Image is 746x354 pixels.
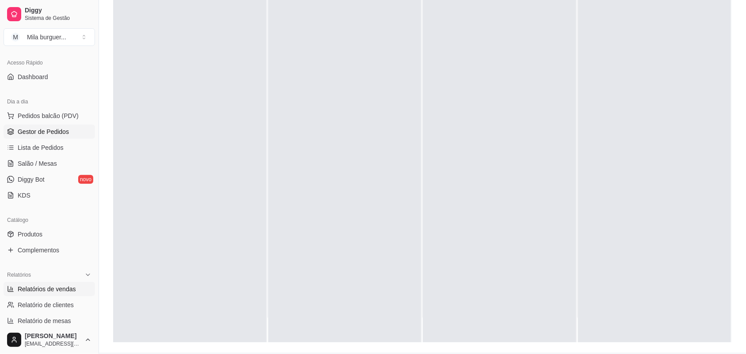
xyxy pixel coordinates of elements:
[18,72,48,81] span: Dashboard
[4,28,95,46] button: Select a team
[4,156,95,171] a: Salão / Mesas
[25,7,91,15] span: Diggy
[18,191,30,200] span: KDS
[25,332,81,340] span: [PERSON_NAME]
[4,125,95,139] a: Gestor de Pedidos
[27,33,66,42] div: Mila burguer ...
[4,95,95,109] div: Dia a dia
[4,109,95,123] button: Pedidos balcão (PDV)
[4,56,95,70] div: Acesso Rápido
[4,298,95,312] a: Relatório de clientes
[25,15,91,22] span: Sistema de Gestão
[18,246,59,255] span: Complementos
[4,172,95,187] a: Diggy Botnovo
[4,314,95,328] a: Relatório de mesas
[11,33,20,42] span: M
[18,111,79,120] span: Pedidos balcão (PDV)
[18,127,69,136] span: Gestor de Pedidos
[4,227,95,241] a: Produtos
[18,285,76,293] span: Relatórios de vendas
[18,175,45,184] span: Diggy Bot
[25,340,81,347] span: [EMAIL_ADDRESS][DOMAIN_NAME]
[4,282,95,296] a: Relatórios de vendas
[18,316,71,325] span: Relatório de mesas
[18,159,57,168] span: Salão / Mesas
[4,329,95,350] button: [PERSON_NAME][EMAIL_ADDRESS][DOMAIN_NAME]
[18,230,42,239] span: Produtos
[4,141,95,155] a: Lista de Pedidos
[7,271,31,278] span: Relatórios
[4,213,95,227] div: Catálogo
[4,70,95,84] a: Dashboard
[18,143,64,152] span: Lista de Pedidos
[18,301,74,309] span: Relatório de clientes
[4,4,95,25] a: DiggySistema de Gestão
[4,243,95,257] a: Complementos
[4,188,95,202] a: KDS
